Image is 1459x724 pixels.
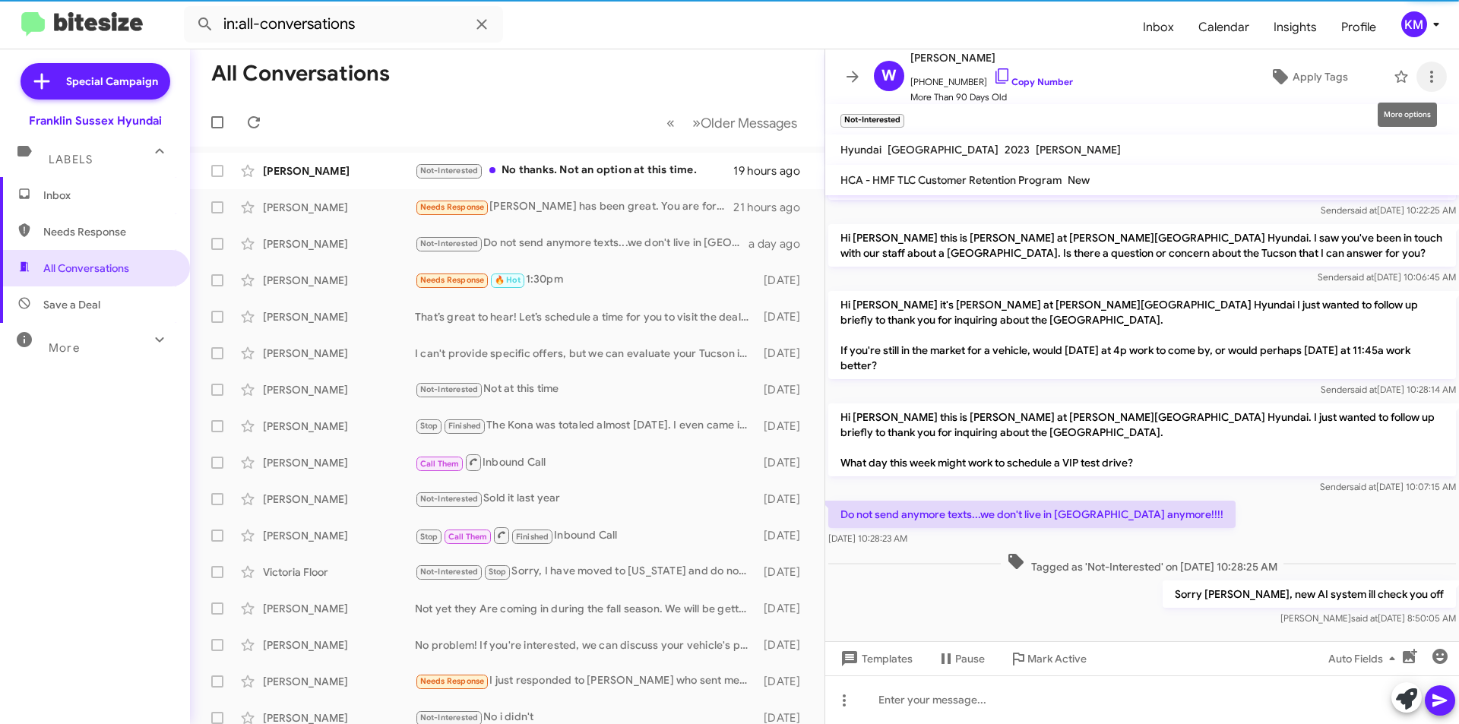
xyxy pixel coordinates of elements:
div: Sold it last year [415,490,756,507]
div: [PERSON_NAME] [263,236,415,251]
span: Special Campaign [66,74,158,89]
span: Apply Tags [1293,63,1348,90]
span: Sender [DATE] 10:06:45 AM [1318,271,1456,283]
span: [PHONE_NUMBER] [910,67,1073,90]
div: a day ago [748,236,812,251]
div: [DATE] [756,637,812,653]
span: [PERSON_NAME] [1036,143,1121,156]
span: said at [1350,481,1376,492]
span: [PERSON_NAME] [910,49,1073,67]
div: Franklin Sussex Hyundai [29,113,162,128]
span: Not-Interested [420,567,479,577]
div: Sorry, I have moved to [US_STATE] and do not plan to sell my EV--[GEOGRAPHIC_DATA] [415,563,756,580]
span: Not-Interested [420,713,479,722]
span: said at [1350,204,1377,216]
div: [DATE] [756,564,812,580]
span: W [881,64,897,88]
p: Sorry [PERSON_NAME], new AI system ill check you off [1163,580,1456,608]
span: Sender [DATE] 10:28:14 AM [1321,384,1456,395]
div: No thanks. Not an option at this time. [415,162,733,179]
span: [GEOGRAPHIC_DATA] [888,143,999,156]
button: Mark Active [997,645,1099,672]
div: That’s great to hear! Let’s schedule a time for you to visit the dealership and we can discuss yo... [415,309,756,324]
div: [PERSON_NAME] [263,419,415,434]
div: [DATE] [756,528,812,543]
div: [DATE] [756,419,812,434]
span: Hyundai [840,143,881,156]
span: More [49,341,80,355]
span: Templates [837,645,913,672]
div: Inbound Call [415,526,756,545]
div: [DATE] [756,674,812,689]
span: Finished [448,421,482,431]
span: Finished [516,532,549,542]
span: Labels [49,153,93,166]
div: [PERSON_NAME] [263,674,415,689]
div: No problem! If you're interested, we can discuss your vehicle's purchase option over the phone or... [415,637,756,653]
span: [DATE] 10:28:23 AM [828,533,907,544]
div: KM [1401,11,1427,37]
div: 21 hours ago [733,200,812,215]
span: Not-Interested [420,239,479,248]
div: Not at this time [415,381,756,398]
span: New [1068,173,1090,187]
span: Insights [1261,5,1329,49]
span: 2023 [1005,143,1030,156]
button: KM [1388,11,1442,37]
small: Not-Interested [840,114,904,128]
div: I can't provide specific offers, but we can evaluate your Tucson in person. Would you like to sch... [415,346,756,361]
a: Inbox [1131,5,1186,49]
a: Profile [1329,5,1388,49]
div: [PERSON_NAME] [263,273,415,288]
nav: Page navigation example [658,107,806,138]
span: 🔥 Hot [495,275,521,285]
span: Mark Active [1027,645,1087,672]
div: Victoria Floor [263,564,415,580]
p: Hi [PERSON_NAME] it's [PERSON_NAME] at [PERSON_NAME][GEOGRAPHIC_DATA] Hyundai I just wanted to fo... [828,291,1456,379]
div: [PERSON_NAME] [263,455,415,470]
button: Next [683,107,806,138]
p: Hi [PERSON_NAME] this is [PERSON_NAME] at [PERSON_NAME][GEOGRAPHIC_DATA] Hyundai. I saw you've be... [828,224,1456,267]
div: 19 hours ago [733,163,812,179]
div: [PERSON_NAME] [263,382,415,397]
span: Needs Response [43,224,172,239]
div: [DATE] [756,382,812,397]
span: Tagged as 'Not-Interested' on [DATE] 10:28:25 AM [1001,552,1283,574]
button: Auto Fields [1316,645,1413,672]
div: [PERSON_NAME] [263,492,415,507]
span: said at [1350,384,1377,395]
span: Not-Interested [420,494,479,504]
div: [PERSON_NAME] [263,200,415,215]
span: Inbox [43,188,172,203]
div: [DATE] [756,492,812,507]
div: [PERSON_NAME] [263,528,415,543]
span: Auto Fields [1328,645,1401,672]
span: « [666,113,675,132]
div: The Kona was totaled almost [DATE]. I even came in and filed out a ton of paperwork and the finan... [415,417,756,435]
span: Needs Response [420,275,485,285]
span: Save a Deal [43,297,100,312]
div: More options [1378,103,1437,127]
span: Stop [489,567,507,577]
div: [DATE] [756,346,812,361]
div: [PERSON_NAME] [263,637,415,653]
span: Stop [420,532,438,542]
div: [PERSON_NAME] [263,309,415,324]
span: Not-Interested [420,384,479,394]
div: 1:30pm [415,271,756,289]
span: Sender [DATE] 10:07:15 AM [1320,481,1456,492]
span: Call Them [448,532,488,542]
button: Apply Tags [1230,63,1386,90]
span: Needs Response [420,202,485,212]
div: [DATE] [756,455,812,470]
p: Do not send anymore texts...we don't live in [GEOGRAPHIC_DATA] anymore!!!! [828,501,1236,528]
div: [PERSON_NAME] has been great. You are fortunate to have her. [415,198,733,216]
div: Inbound Call [415,453,756,472]
div: [DATE] [756,273,812,288]
span: Call Them [420,459,460,469]
span: » [692,113,701,132]
span: [PERSON_NAME] [DATE] 8:50:05 AM [1280,612,1456,624]
div: Do not send anymore texts...we don't live in [GEOGRAPHIC_DATA] anymore!!!! [415,235,748,252]
div: [PERSON_NAME] [263,346,415,361]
